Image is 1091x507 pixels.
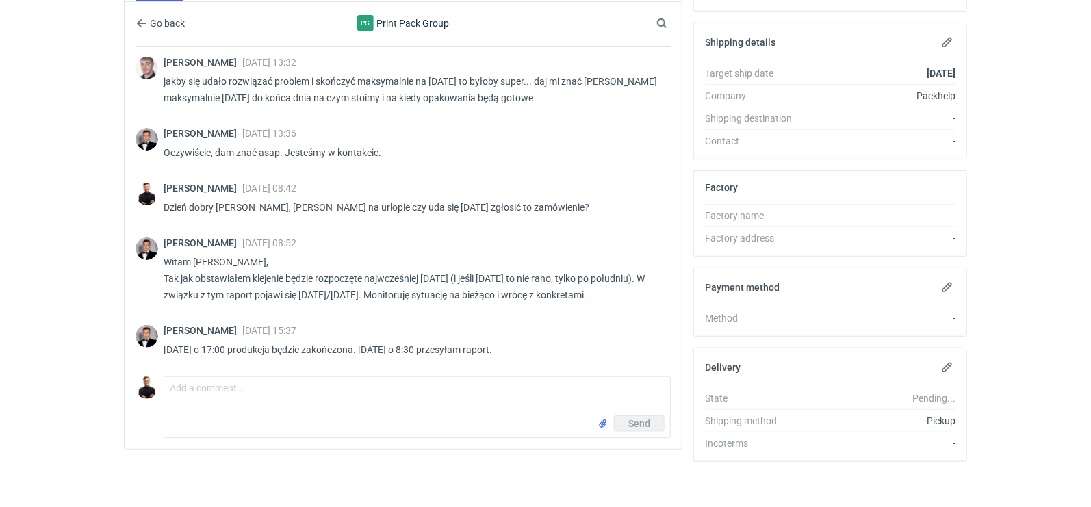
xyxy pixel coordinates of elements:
[164,183,242,194] span: [PERSON_NAME]
[705,231,805,245] div: Factory address
[805,414,955,428] div: Pickup
[136,325,158,348] img: Filip Sobolewski
[805,112,955,125] div: -
[136,15,185,31] button: Go back
[147,18,185,28] span: Go back
[912,393,955,404] em: Pending...
[805,437,955,450] div: -
[805,311,955,325] div: -
[291,15,515,31] div: Print Pack Group
[705,362,741,373] h2: Delivery
[164,199,660,216] p: Dzień dobry [PERSON_NAME], [PERSON_NAME] na urlopie czy uda się [DATE] zgłosić to zamówienie?
[242,237,296,248] span: [DATE] 08:52
[705,37,775,48] h2: Shipping details
[654,15,697,31] input: Search
[136,237,158,260] img: Filip Sobolewski
[705,414,805,428] div: Shipping method
[805,89,955,103] div: Packhelp
[164,57,242,68] span: [PERSON_NAME]
[705,89,805,103] div: Company
[164,128,242,139] span: [PERSON_NAME]
[242,325,296,336] span: [DATE] 15:37
[705,437,805,450] div: Incoterms
[242,128,296,139] span: [DATE] 13:36
[805,134,955,148] div: -
[705,391,805,405] div: State
[705,182,738,193] h2: Factory
[939,359,955,376] button: Edit delivery details
[357,15,374,31] figcaption: PG
[927,68,955,79] strong: [DATE]
[705,209,805,222] div: Factory name
[614,415,665,432] button: Send
[164,144,660,161] p: Oczywiście, dam znać asap. Jesteśmy w kontakcie.
[242,57,296,68] span: [DATE] 13:32
[939,34,955,51] button: Edit shipping details
[628,419,650,428] span: Send
[164,254,660,303] p: Witam [PERSON_NAME], Tak jak obstawiałem klejenie będzie rozpoczęte najwcześniej [DATE] (i jeśli ...
[705,311,805,325] div: Method
[705,134,805,148] div: Contact
[705,112,805,125] div: Shipping destination
[164,341,660,358] p: [DATE] o 17:00 produkcja będzie zakończona. [DATE] o 8:30 przesyłam raport.
[164,325,242,336] span: [PERSON_NAME]
[242,183,296,194] span: [DATE] 08:42
[805,231,955,245] div: -
[705,282,780,293] h2: Payment method
[136,183,158,205] img: Tomasz Kubiak
[164,237,242,248] span: [PERSON_NAME]
[136,57,158,79] img: Maciej Sikora
[136,376,158,399] img: Tomasz Kubiak
[357,15,374,31] div: Print Pack Group
[805,209,955,222] div: -
[939,279,955,296] button: Edit payment method
[705,66,805,80] div: Target ship date
[136,128,158,151] img: Filip Sobolewski
[164,73,660,106] p: jakby się udało rozwiązać problem i skończyć maksymalnie na [DATE] to byłoby super... daj mi znać...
